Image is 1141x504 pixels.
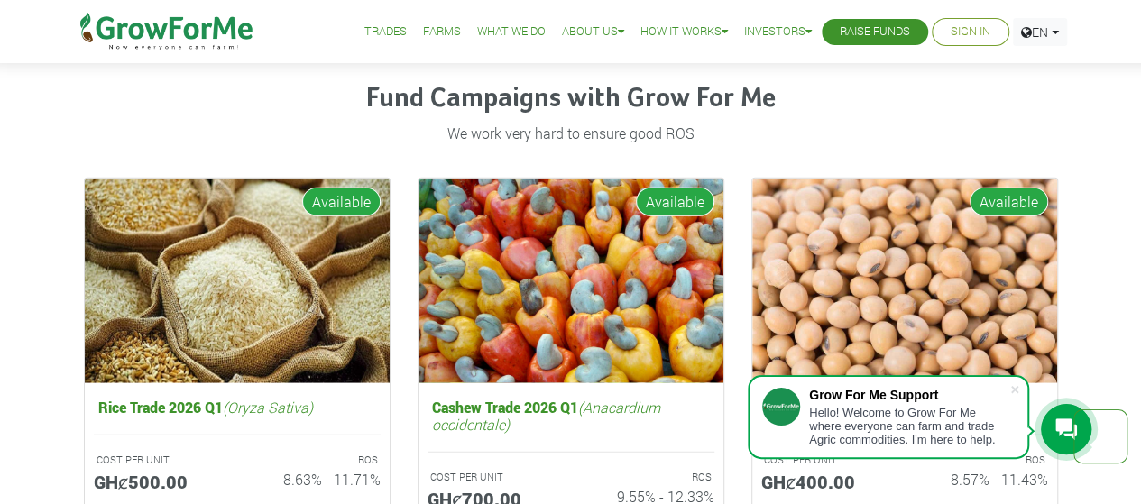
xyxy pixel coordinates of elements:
[764,453,888,468] p: COST PER UNIT
[94,471,224,492] h5: GHȼ500.00
[752,179,1057,383] img: growforme image
[809,388,1009,402] div: Grow For Me Support
[85,179,390,383] img: growforme image
[809,406,1009,446] div: Hello! Welcome to Grow For Me where everyone can farm and trade Agric commodities. I'm here to help.
[428,394,714,437] h5: Cashew Trade 2026 Q1
[430,470,555,485] p: COST PER UNIT
[918,471,1048,488] h6: 8.57% - 11.43%
[419,179,723,383] img: growforme image
[587,470,712,485] p: ROS
[970,188,1048,216] span: Available
[302,188,381,216] span: Available
[251,471,381,488] h6: 8.63% - 11.71%
[1013,18,1067,46] a: EN
[477,23,546,41] a: What We Do
[364,23,407,41] a: Trades
[840,23,910,41] a: Raise Funds
[921,453,1045,468] p: ROS
[761,471,891,492] h5: GHȼ400.00
[423,23,461,41] a: Farms
[951,23,990,41] a: Sign In
[432,398,660,434] i: (Anacardium occidentale)
[223,398,313,417] i: (Oryza Sativa)
[636,188,714,216] span: Available
[87,123,1055,144] p: We work very hard to ensure good ROS
[253,453,378,468] p: ROS
[97,453,221,468] p: COST PER UNIT
[84,83,1058,115] h4: Fund Campaigns with Grow For Me
[94,394,381,420] h5: Rice Trade 2026 Q1
[744,23,812,41] a: Investors
[562,23,624,41] a: About Us
[640,23,728,41] a: How it Works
